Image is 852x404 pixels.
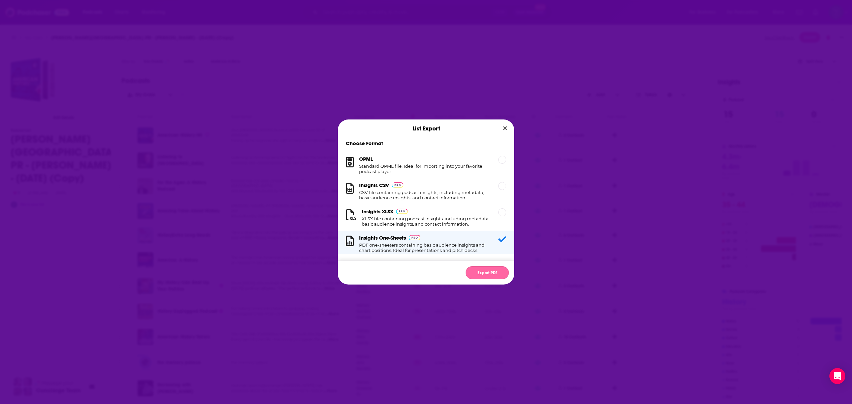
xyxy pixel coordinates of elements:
h3: Insights XLSX [362,208,393,215]
h1: XLSX file containing podcast insights, including metadata, basic audience insights, and contact i... [362,216,490,227]
button: Close [501,124,510,132]
h3: Insights CSV [359,182,389,188]
img: Podchaser Pro [409,235,420,240]
img: Podchaser Pro [392,182,403,188]
h3: Insights One-Sheets [359,235,406,241]
div: List Export [338,119,514,137]
button: Export PDF [466,266,509,279]
h3: OPML [359,156,373,162]
h1: PDF one-sheeters containing basic audience insights and chart positions. Ideal for presentations ... [359,242,490,253]
img: Podchaser Pro [396,209,408,214]
h1: CSV file containing podcast insights, including metadata, basic audience insights, and contact in... [359,190,490,200]
div: Open Intercom Messenger [829,368,845,384]
h1: Standard OPML file. Ideal for importing into your favorite podcast player. [359,163,490,174]
h1: Choose Format [338,140,514,146]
